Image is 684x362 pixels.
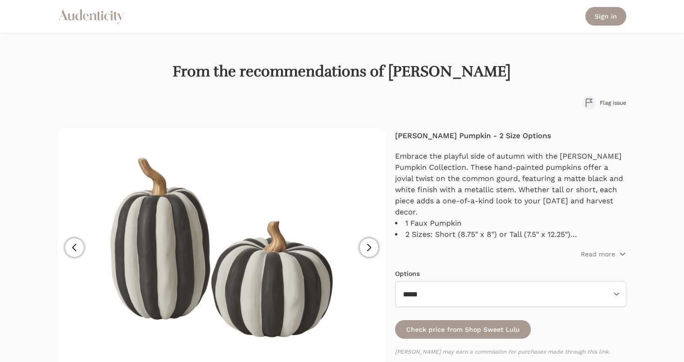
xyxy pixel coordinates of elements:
p: Read more [581,249,615,259]
button: Read more [581,249,626,259]
div: Embrace the playful side of autumn with the [PERSON_NAME] Pumpkin Collection. These hand-painted ... [395,151,627,218]
label: Options [395,270,420,277]
li: 2 Sizes: Short (8.75" x 8") or Tall (7.5" x 12.25") [395,229,627,240]
li: 1 Faux Pumpkin [395,218,627,229]
p: [PERSON_NAME] may earn a commission for purchases made through this link. [395,348,627,355]
button: Flag issue [583,96,626,110]
a: Check price from Shop Sweet Lulu [395,320,531,339]
h4: [PERSON_NAME] Pumpkin - 2 Size Options [395,130,627,141]
a: Sign in [585,7,626,26]
h1: From the recommendations of [PERSON_NAME] [58,62,626,81]
span: Flag issue [600,99,626,107]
